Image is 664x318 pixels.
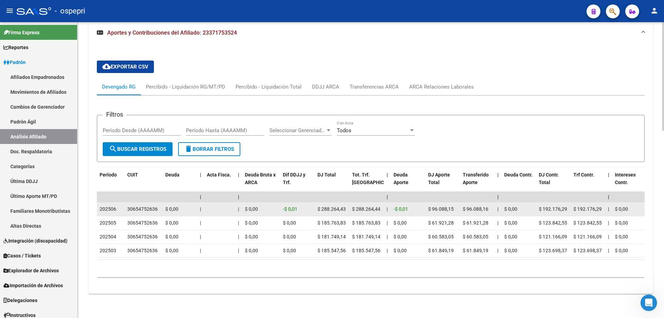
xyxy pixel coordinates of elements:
div: Cristian dice… [6,59,133,80]
span: | [608,172,609,178]
span: | [387,220,388,226]
div: 30654752636 [127,219,158,227]
span: | [608,206,609,212]
div: ARCA Relaciones Laborales [409,83,474,91]
span: | [387,194,388,200]
span: $ 123.698,37 [573,248,602,253]
datatable-header-cell: | [605,167,612,198]
div: el cuil de titular que figura es el correcto ahora? [11,84,108,97]
div: el cuil de titular que figura es el correcto ahora? [6,80,113,101]
mat-expansion-panel-header: Aportes y Contribuciones del Afiliado: 23371753524 [89,22,653,44]
div: pasame tu numero para poder llamarte. [6,159,113,181]
span: | [497,206,498,212]
span: | [497,194,499,200]
span: $ 0,00 [615,248,628,253]
div: es ese [106,123,133,138]
mat-icon: delete [184,145,193,153]
div: Aportes y Contribuciones del Afiliado: 23371753524 [89,44,653,294]
div: Devengado RG [102,83,136,91]
span: Todos [337,127,351,134]
span: | [497,172,499,178]
span: $ 0,00 [283,248,296,253]
span: Delegaciones [3,297,37,304]
span: | [608,194,609,200]
div: no, sigue con el 20-28.... [6,143,76,158]
button: go back [4,3,18,16]
span: 202506 [100,206,116,212]
span: | [200,194,201,200]
span: $ 96.088,16 [463,206,488,212]
div: 20-37426676-5 [90,111,127,118]
div: DDJJ ARCA [312,83,339,91]
textarea: Escribe un mensaje... [6,212,132,224]
datatable-header-cell: Deuda Aporte [391,167,425,198]
span: | [497,248,498,253]
datatable-header-cell: | [384,167,391,198]
span: Buscar Registros [109,146,166,152]
span: $ 0,00 [245,220,258,226]
datatable-header-cell: DJ Aporte Total [425,167,460,198]
span: $ 0,00 [245,248,258,253]
datatable-header-cell: Acta Fisca. [204,167,235,198]
span: $ 288.264,44 [352,206,380,212]
h1: Fin [34,3,42,9]
span: $ 181.749,14 [317,234,346,239]
span: $ 0,00 [615,220,628,226]
span: Aportes y Contribuciones del Afiliado: 23371753524 [107,29,237,36]
span: | [387,234,388,239]
div: 20-37426676-5 [84,107,133,122]
span: $ 185.547,56 [352,248,380,253]
span: $ 192.176,29 [573,206,602,212]
span: Tot. Trf. [GEOGRAPHIC_DATA] [352,172,399,185]
span: -$ 0,01 [283,206,297,212]
div: es ese [112,127,127,134]
div: No [PERSON_NAME] [79,191,127,198]
span: | [238,248,239,253]
span: $ 123.698,37 [539,248,567,253]
span: 202503 [100,248,116,253]
span: Exportar CSV [102,64,148,70]
span: Deuda Contr. [504,172,533,178]
span: | [608,220,609,226]
span: Importación de Archivos [3,282,63,289]
div: Ludmila dice… [6,80,133,107]
div: Cristian dice… [6,123,133,144]
mat-icon: search [109,145,117,153]
span: $ 0,00 [504,206,517,212]
div: Ludmila dice… [6,143,133,159]
span: Seleccionar Gerenciador [269,127,325,134]
span: 202504 [100,234,116,239]
div: a partir de acá, cómo sigo? [56,59,133,74]
span: $ 0,00 [283,220,296,226]
span: $ 288.264,43 [317,206,346,212]
span: $ 0,00 [615,234,628,239]
div: mi interno 162 [92,207,127,213]
span: Transferido Aporte [463,172,489,185]
span: Dif DDJJ y Trf. [283,172,305,185]
datatable-header-cell: CUIT [124,167,163,198]
span: Deuda Bruta x ARCA [245,172,276,185]
mat-icon: person [650,7,658,15]
span: $ 185.763,83 [352,220,380,226]
span: | [238,220,239,226]
button: Selector de gif [22,227,27,232]
span: | [200,172,201,178]
datatable-header-cell: Deuda Bruta x ARCA [242,167,280,198]
span: | [387,206,388,212]
datatable-header-cell: Dif DDJJ y Trf. [280,167,315,198]
span: DJ Aporte Total [428,172,450,185]
span: Trf Contr. [573,172,594,178]
span: $ 61.921,28 [428,220,454,226]
span: Reportes [3,44,28,51]
span: $ 192.176,29 [539,206,567,212]
span: | [200,220,201,226]
span: $ 60.583,05 [463,234,488,239]
span: Borrar Filtros [184,146,234,152]
span: DJ Contr. Total [539,172,559,185]
span: Deuda [165,172,179,178]
span: | [200,206,201,212]
span: | [238,194,239,200]
span: - ospepri [55,3,85,19]
span: $ 0,00 [165,234,178,239]
span: $ 0,00 [504,234,517,239]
